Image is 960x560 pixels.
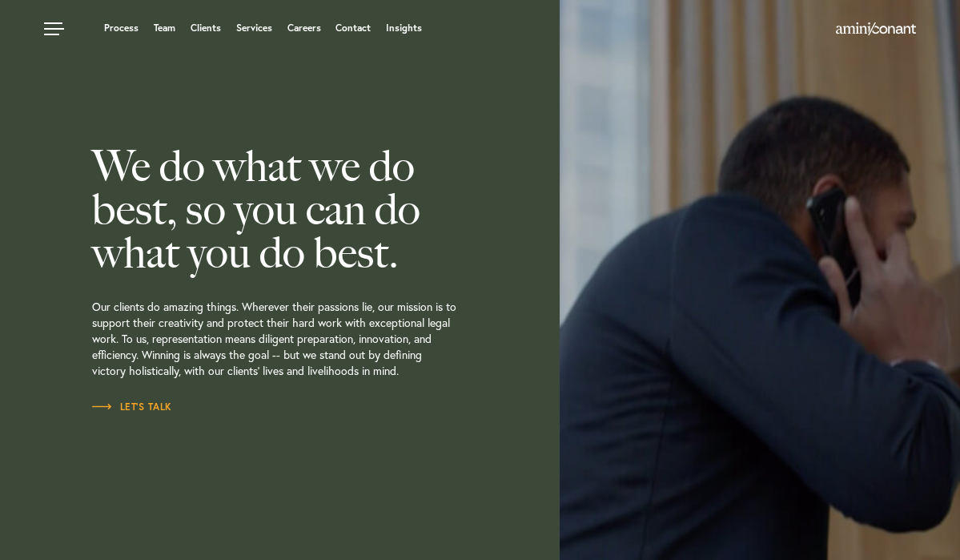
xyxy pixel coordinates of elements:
a: Clients [191,23,221,33]
span: Let’s Talk [92,402,172,412]
img: Amini & Conant [836,22,916,35]
a: Process [104,23,139,33]
a: Contact [335,23,371,33]
a: Services [236,23,272,33]
h2: We do what we do best, so you can do what you do best. [92,145,548,275]
a: Insights [386,23,422,33]
a: Careers [287,23,321,33]
a: Let’s Talk [92,399,172,415]
a: Team [154,23,175,33]
p: Our clients do amazing things. Wherever their passions lie, our mission is to support their creat... [92,275,548,399]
